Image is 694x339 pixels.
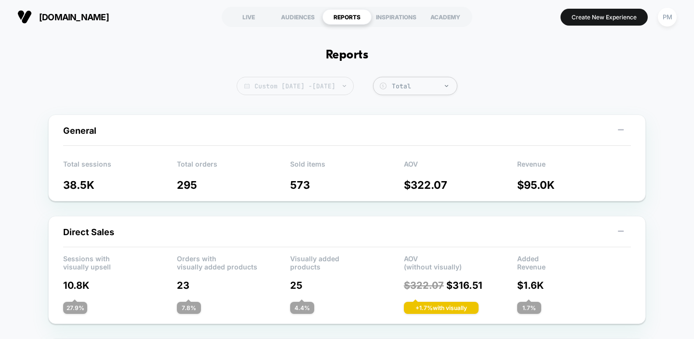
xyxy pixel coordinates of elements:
div: INSPIRATIONS [372,9,421,25]
tspan: $ [382,84,384,88]
div: 4.4 % [290,302,314,314]
div: 1.7 % [517,302,541,314]
img: calendar [244,84,250,88]
p: 25 [290,280,404,291]
p: 38.5K [63,179,177,191]
div: 7.8 % [177,302,201,314]
p: 23 [177,280,291,291]
p: 10.8K [63,280,177,291]
div: REPORTS [322,9,372,25]
p: $ 1.6K [517,280,631,291]
button: Create New Experience [561,9,648,26]
p: Added Revenue [517,254,631,269]
span: General [63,126,96,136]
p: AOV [404,160,518,174]
span: $ 322.07 [404,280,444,291]
span: [DOMAIN_NAME] [39,12,109,22]
span: Direct Sales [63,227,114,237]
div: LIVE [224,9,273,25]
p: 295 [177,179,291,191]
p: Visually added products [290,254,404,269]
p: $ 95.0K [517,179,631,191]
p: Sessions with visually upsell [63,254,177,269]
div: + 1.7 % with visually [404,302,479,314]
div: 27.9 % [63,302,87,314]
p: AOV (without visually) [404,254,518,269]
img: end [343,85,346,87]
img: Visually logo [17,10,32,24]
button: [DOMAIN_NAME] [14,9,112,25]
div: ACADEMY [421,9,470,25]
p: Orders with visually added products [177,254,291,269]
span: Custom [DATE] - [DATE] [237,77,354,95]
p: Sold items [290,160,404,174]
p: Total orders [177,160,291,174]
button: PM [655,7,680,27]
p: Revenue [517,160,631,174]
p: $ 322.07 [404,179,518,191]
p: Total sessions [63,160,177,174]
p: $ 316.51 [404,280,518,291]
p: 573 [290,179,404,191]
h1: Reports [326,48,368,62]
div: Total [392,82,452,90]
div: AUDIENCES [273,9,322,25]
div: PM [658,8,677,27]
img: end [445,85,448,87]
